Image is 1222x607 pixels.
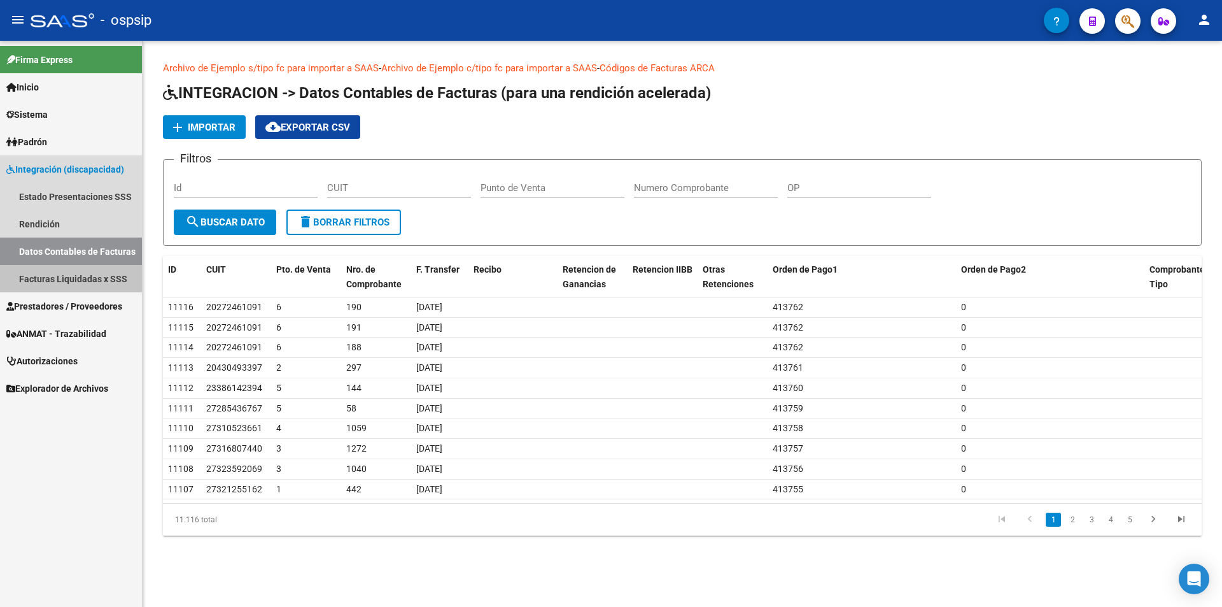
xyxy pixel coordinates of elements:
[961,423,966,433] span: 0
[255,115,360,139] button: Exportar CSV
[276,484,281,494] span: 1
[1120,509,1139,531] li: page 5
[346,403,356,413] span: 58
[416,362,442,373] span: [DATE]
[341,256,411,298] datatable-header-cell: Nro. de Comprobante
[10,12,25,27] mat-icon: menu
[563,264,616,289] span: Retencion de Ganancias
[6,108,48,122] span: Sistema
[168,302,193,312] span: 11116
[276,383,281,393] span: 5
[1044,509,1063,531] li: page 1
[163,84,711,102] span: INTEGRACION -> Datos Contables de Facturas (para una rendición acelerada)
[773,264,838,275] span: Orden de Pago1
[168,464,193,474] span: 11108
[346,484,362,494] span: 442
[1122,513,1137,527] a: 5
[600,62,715,74] a: Códigos de Facturas ARCA
[961,322,966,332] span: 0
[168,322,193,332] span: 11115
[185,217,265,228] span: Buscar Dato
[633,264,692,275] span: Retencion IIBB
[163,62,379,74] a: Archivo de Ejemplo s/tipo fc para importar a SAAS
[416,264,460,275] span: F. Transfer
[6,354,78,368] span: Autorizaciones
[6,299,122,313] span: Prestadores / Proveedores
[1018,513,1042,527] a: go to previous page
[265,122,350,133] span: Exportar CSV
[703,264,754,289] span: Otras Retenciones
[168,423,193,433] span: 11110
[773,383,803,393] span: 413760
[468,256,558,298] datatable-header-cell: Recibo
[773,443,803,453] span: 413757
[773,423,803,433] span: 413758
[206,423,262,433] span: 27310523661
[276,302,281,312] span: 6
[298,217,390,228] span: Borrar Filtros
[1197,12,1212,27] mat-icon: person
[6,53,73,67] span: Firma Express
[168,443,193,453] span: 11109
[1046,513,1061,527] a: 1
[1101,509,1120,531] li: page 4
[276,403,281,413] span: 5
[206,342,262,352] span: 20272461091
[346,464,367,474] span: 1040
[174,150,218,168] h3: Filtros
[558,256,628,298] datatable-header-cell: Retencion de Ganancias
[168,403,193,413] span: 11111
[6,327,106,341] span: ANMAT - Trazabilidad
[346,264,402,289] span: Nro. de Comprobante
[961,464,966,474] span: 0
[163,115,246,139] button: Importar
[206,484,262,494] span: 27321255162
[1169,513,1193,527] a: go to last page
[416,322,442,332] span: [DATE]
[1063,509,1082,531] li: page 2
[276,342,281,352] span: 6
[990,513,1014,527] a: go to first page
[163,504,369,536] div: 11.116 total
[416,383,442,393] span: [DATE]
[961,362,966,373] span: 0
[628,256,698,298] datatable-header-cell: Retencion IIBB
[346,423,367,433] span: 1059
[961,302,966,312] span: 0
[206,383,262,393] span: 23386142394
[773,322,803,332] span: 413762
[163,61,1202,75] p: - -
[1082,509,1101,531] li: page 3
[961,383,966,393] span: 0
[346,322,362,332] span: 191
[170,120,185,135] mat-icon: add
[1144,256,1202,298] datatable-header-cell: Comprobante Tipo
[416,302,442,312] span: [DATE]
[206,443,262,453] span: 27316807440
[1179,564,1209,594] div: Open Intercom Messenger
[381,62,597,74] a: Archivo de Ejemplo c/tipo fc para importar a SAAS
[1149,264,1205,289] span: Comprobante Tipo
[276,464,281,474] span: 3
[961,443,966,453] span: 0
[276,362,281,373] span: 2
[773,302,803,312] span: 413762
[416,342,442,352] span: [DATE]
[185,214,200,229] mat-icon: search
[961,264,1026,275] span: Orden de Pago2
[1065,513,1080,527] a: 2
[346,302,362,312] span: 190
[416,443,442,453] span: [DATE]
[276,322,281,332] span: 6
[346,342,362,352] span: 188
[773,342,803,352] span: 413762
[206,464,262,474] span: 27323592069
[206,302,262,312] span: 20272461091
[206,403,262,413] span: 27285436767
[206,322,262,332] span: 20272461091
[206,264,226,275] span: CUIT
[168,383,193,393] span: 11112
[773,464,803,474] span: 413756
[163,256,201,298] datatable-header-cell: ID
[6,162,124,176] span: Integración (discapacidad)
